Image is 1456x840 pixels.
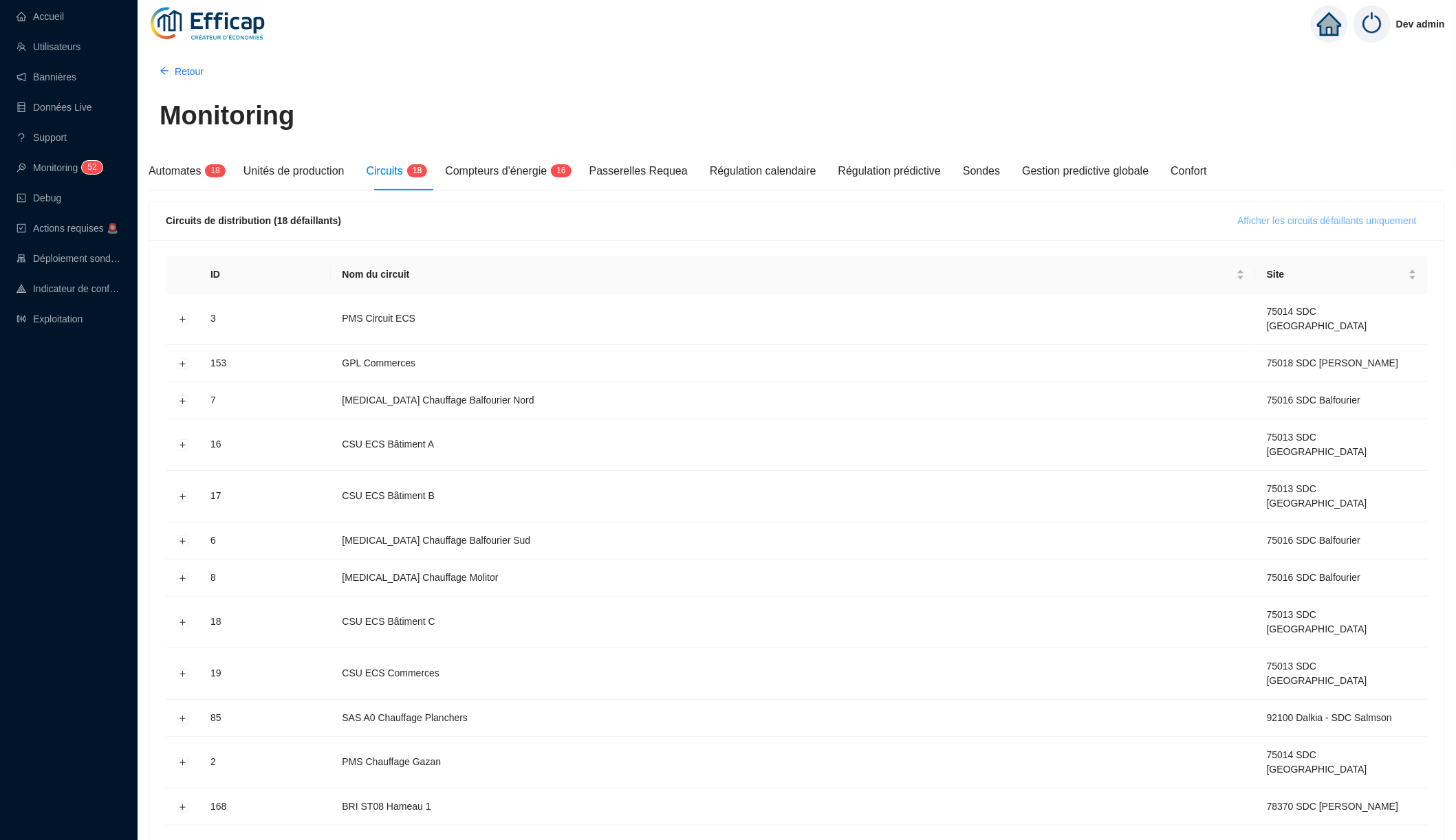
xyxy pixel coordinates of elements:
[342,439,434,450] span: CSU ECS Bâtiment A
[342,535,530,546] span: [MEDICAL_DATA] Chauffage Balfourier Sud
[342,616,435,627] span: CSU ECS Bâtiment C
[199,560,331,597] td: 8
[342,756,441,767] span: PMS Chauffage Gazan
[17,283,121,294] a: heat-mapIndicateur de confort
[417,166,422,175] span: 8
[177,669,188,680] button: Développer la ligne
[17,71,76,82] a: notificationBannières
[17,102,92,113] a: databaseDonnées Live
[1396,2,1445,46] span: Dev admin
[407,164,427,177] sup: 18
[710,163,816,179] div: Régulation calendaire
[1267,572,1360,583] span: 75016 SDC Balfourier
[243,165,345,177] span: Unités de production
[1022,163,1149,179] div: Gestion predictive globale
[838,163,941,179] div: Régulation prédictive
[199,788,331,826] td: 168
[963,163,1000,179] div: Sondes
[199,648,331,700] td: 19
[177,573,188,584] button: Développer la ligne
[1267,609,1367,634] span: 75013 SDC [GEOGRAPHIC_DATA]
[199,471,331,522] td: 17
[177,440,188,451] button: Développer la ligne
[342,267,1234,282] span: Nom du circuit
[149,60,215,82] button: Retour
[1267,535,1360,546] span: 75016 SDC Balfourier
[92,162,97,172] span: 2
[413,166,417,175] span: 1
[199,382,331,419] td: 7
[1267,357,1398,368] span: 75018 SDC [PERSON_NAME]
[33,223,118,234] span: Actions requises 🚨
[1171,163,1207,179] div: Confort
[17,313,83,324] a: slidersExploitation
[199,256,331,294] th: ID
[331,256,1256,294] th: Nom du circuit
[367,165,403,177] span: Circuits
[205,164,225,177] sup: 18
[177,802,188,813] button: Développer la ligne
[215,166,220,175] span: 8
[199,522,331,560] td: 6
[149,165,201,177] span: Automates
[1354,5,1391,43] img: power
[199,700,331,737] td: 85
[82,161,102,174] sup: 52
[199,419,331,471] td: 16
[342,313,415,324] span: PMS Circuit ECS
[17,132,67,143] a: questionSupport
[1256,256,1428,294] th: Site
[342,801,431,812] span: BRI ST08 Hameau 1
[342,357,415,368] span: GPL Commerces
[342,712,468,723] span: SAS A0 Chauffage Planchers
[177,358,188,369] button: Développer la ligne
[177,617,188,628] button: Développer la ligne
[1238,214,1417,228] span: Afficher les circuits défaillants uniquement
[1267,483,1367,509] span: 75013 SDC [GEOGRAPHIC_DATA]
[342,395,534,406] span: [MEDICAL_DATA] Chauffage Balfourier Nord
[199,597,331,648] td: 18
[342,490,435,501] span: CSU ECS Bâtiment B
[160,66,169,76] span: arrow-left
[160,100,294,132] h1: Monitoring
[177,535,188,546] button: Développer la ligne
[199,345,331,382] td: 153
[199,737,331,788] td: 2
[1267,749,1367,775] span: 75014 SDC [GEOGRAPHIC_DATA]
[17,162,98,173] a: monitorMonitoring52
[87,162,92,172] span: 5
[589,165,688,177] span: Passerelles Requea
[17,223,26,233] span: check-square
[1267,267,1406,282] span: Site
[199,294,331,345] td: 3
[177,395,188,406] button: Développer la ligne
[556,166,561,175] span: 1
[177,314,188,325] button: Développer la ligne
[1267,306,1367,331] span: 75014 SDC [GEOGRAPHIC_DATA]
[175,65,204,79] span: Retour
[17,253,121,264] a: clusterDéploiement sondes
[1317,12,1342,36] span: home
[166,215,341,226] span: Circuits de distribution (18 défaillants)
[1227,210,1428,232] button: Afficher les circuits défaillants uniquement
[177,713,188,724] button: Développer la ligne
[342,667,439,678] span: CSU ECS Commerces
[17,41,80,52] a: teamUtilisateurs
[210,166,215,175] span: 1
[177,758,188,769] button: Développer la ligne
[1267,395,1360,406] span: 75016 SDC Balfourier
[17,192,61,203] a: codeDebug
[17,11,64,22] a: homeAccueil
[1267,712,1392,723] span: 92100 Dalkia - SDC Salmson
[445,165,547,177] span: Compteurs d'énergie
[177,491,188,502] button: Développer la ligne
[1267,801,1398,812] span: 78370 SDC [PERSON_NAME]
[1267,432,1367,457] span: 75013 SDC [GEOGRAPHIC_DATA]
[561,166,566,175] span: 6
[342,572,498,583] span: [MEDICAL_DATA] Chauffage Molitor
[1267,661,1367,686] span: 75013 SDC [GEOGRAPHIC_DATA]
[551,164,571,177] sup: 16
